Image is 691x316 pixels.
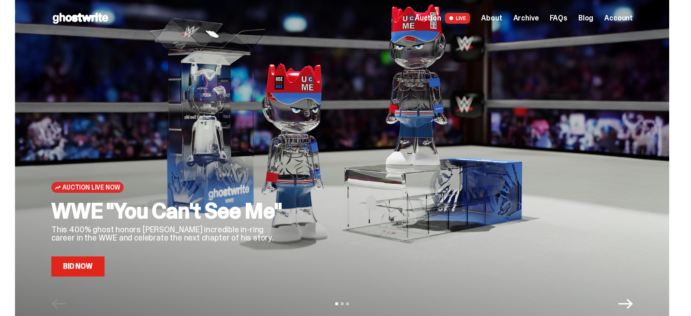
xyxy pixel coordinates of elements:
[346,302,349,305] button: View slide 3
[549,15,567,22] a: FAQs
[481,15,502,22] a: About
[415,15,441,22] span: Auction
[513,15,538,22] a: Archive
[415,13,470,24] a: Auction LIVE
[445,13,471,24] span: LIVE
[51,256,104,276] a: Bid Now
[604,15,633,22] a: Account
[341,302,343,305] button: View slide 2
[578,15,593,22] a: Blog
[62,184,120,191] span: Auction Live Now
[335,302,338,305] button: View slide 1
[618,296,633,311] button: Next
[51,200,288,222] h2: WWE "You Can't See Me"
[51,226,288,242] p: This 400% ghost honors [PERSON_NAME] incredible in-ring career in the WWE and celebrate the next ...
